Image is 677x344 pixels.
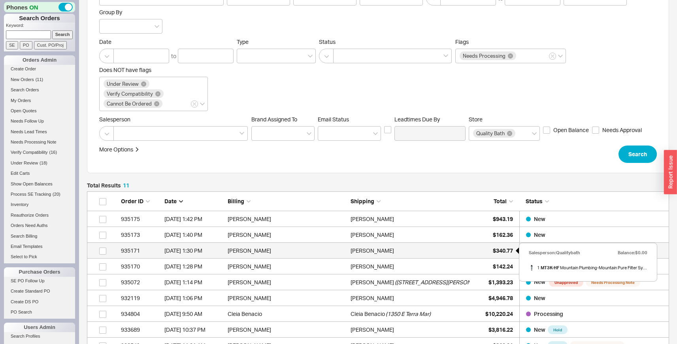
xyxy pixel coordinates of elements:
span: $162.36 [493,231,513,238]
a: Needs Processing Note [4,138,75,146]
div: Cleia Benacio [351,306,385,322]
div: 8/20/25 1:40 PM [164,227,224,243]
input: Type [241,51,247,60]
span: New [534,231,545,238]
a: Search Billing [4,232,75,240]
div: 8/20/25 1:14 PM [164,274,224,290]
button: Search [619,146,657,163]
input: Search [52,30,73,39]
div: [PERSON_NAME] [228,227,347,243]
div: 935173 [121,227,160,243]
a: Create DS PO [4,298,75,306]
span: Verify Compatibility [107,91,153,96]
div: Total [473,197,513,205]
input: Store [517,129,522,138]
svg: open menu [373,132,378,135]
span: ( 11 ) [36,77,43,82]
span: New Orders [11,77,34,82]
span: Needs Approval [602,126,642,134]
a: New Orders(11) [4,76,75,84]
span: Needs Processing [463,53,505,59]
div: 935171 [121,243,160,259]
span: New [534,215,545,222]
a: Create Order [4,65,75,73]
a: 935171[DATE] 1:30 PM[PERSON_NAME][PERSON_NAME]$340.77New [87,243,669,259]
div: 8/12/25 10:37 PM [164,322,224,338]
span: ( 16 ) [49,150,57,155]
input: Flags [517,51,523,60]
h1: Search Orders [4,14,75,23]
span: Status [526,198,543,204]
button: Flags [549,53,556,60]
div: 8/20/25 1:42 PM [164,211,224,227]
a: Process SE Tracking(20) [4,190,75,198]
span: ON [29,3,38,11]
a: 935173[DATE] 1:40 PM[PERSON_NAME][PERSON_NAME]$162.36New [87,227,669,243]
div: [PERSON_NAME] [228,211,347,227]
span: Salesperson [99,116,248,123]
div: 933689 [121,322,160,338]
span: Type [237,38,249,45]
span: New [534,295,545,301]
svg: open menu [307,132,311,135]
input: Does NOT have flags [164,99,169,108]
a: Open Quotes [4,107,75,115]
div: [PERSON_NAME] [228,259,347,274]
span: ( 20 ) [53,192,60,197]
span: $142.24 [493,263,513,270]
input: Needs Approval [592,127,599,134]
div: Purchase Orders [4,267,75,277]
a: Create Standard PO [4,287,75,295]
a: Reauthorize Orders [4,211,75,219]
a: Inventory [4,200,75,209]
div: [PERSON_NAME] [351,274,394,290]
div: to [171,52,176,60]
h5: Total Results [87,183,129,188]
div: 8/20/25 1:30 PM [164,243,224,259]
div: [PERSON_NAME] [228,290,347,306]
span: Search [628,149,647,159]
span: $10,220.24 [485,310,513,317]
span: $943.19 [493,215,513,222]
a: Needs Lead Times [4,128,75,136]
input: SE [6,41,18,49]
span: $1,393.23 [488,279,513,285]
div: 935072 [121,274,160,290]
a: Email Templates [4,242,75,251]
span: Process SE Tracking [11,192,51,197]
div: 8/20/25 1:06 PM [164,290,224,306]
span: Total [494,198,507,204]
a: Search Orders [4,86,75,94]
p: Keyword: [6,23,75,30]
img: MT3K-HF-1_wbwf1u [529,265,535,271]
div: Balance: $0.00 [618,247,647,258]
button: More Options [99,146,140,153]
span: Under Review [107,81,139,87]
input: Cust. PO/Proj [34,41,67,49]
a: Orders Need Auths [4,221,75,230]
span: Group By [99,9,122,15]
span: Status [319,38,452,45]
a: 1 MT3K-HF Mountain Plumbing-Mountain Pure Filter System [529,262,647,273]
span: $340.77 [493,247,513,254]
span: Leadtimes Due By [394,116,466,123]
div: Status [519,197,665,205]
span: Em ​ ail Status [318,116,349,123]
span: Unapproved [549,278,583,287]
div: Orders Admin [4,55,75,65]
div: 932119 [121,290,160,306]
a: 935175[DATE] 1:42 PM[PERSON_NAME][PERSON_NAME]$943.19New [87,211,669,227]
div: [PERSON_NAME] [228,243,347,259]
span: Store [469,116,483,123]
a: Edit Carts [4,169,75,178]
a: Needs Follow Up [4,117,75,125]
div: 8/19/25 9:50 AM [164,306,224,322]
span: Shipping [351,198,374,204]
a: 935170[DATE] 1:28 PM[PERSON_NAME][PERSON_NAME]$142.24New [87,259,669,274]
input: Open Balance [543,127,550,134]
span: New [534,326,545,333]
div: [PERSON_NAME] [351,227,394,243]
a: 935072[DATE] 1:14 PM[PERSON_NAME][PERSON_NAME]([STREET_ADDRESS][PERSON_NAME][PERSON_NAME])$1,393.... [87,274,669,290]
span: Hold [548,325,568,334]
span: Quality Bath [476,130,505,136]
